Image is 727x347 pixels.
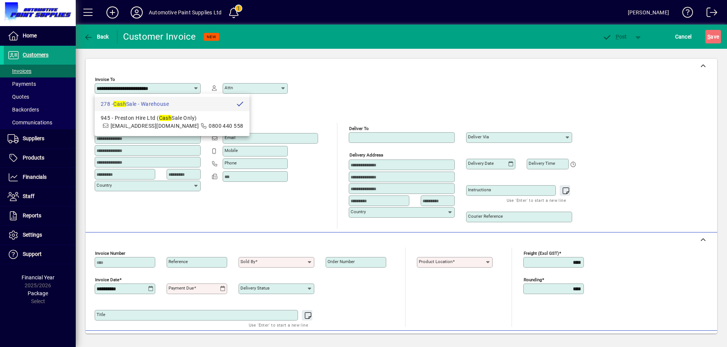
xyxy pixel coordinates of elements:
[673,30,694,43] button: Cancel
[707,31,719,43] span: ave
[23,33,37,39] span: Home
[23,52,48,58] span: Customers
[4,168,76,187] a: Financials
[349,126,369,131] mat-label: Deliver To
[123,31,196,43] div: Customer Invoice
[628,6,669,19] div: [PERSON_NAME]
[4,77,76,90] a: Payments
[4,103,76,116] a: Backorders
[95,251,125,256] mat-label: Invoice number
[207,34,216,39] span: NEW
[677,2,693,26] a: Knowledge Base
[149,6,222,19] div: Automotive Paint Supplies Ltd
[8,81,36,87] span: Payments
[225,135,236,140] mat-label: Email
[225,148,238,153] mat-label: Mobile
[95,277,119,282] mat-label: Invoice date
[4,90,76,103] a: Quotes
[602,34,627,40] span: ost
[468,161,494,166] mat-label: Delivery date
[23,232,42,238] span: Settings
[328,259,355,264] mat-label: Order number
[4,245,76,264] a: Support
[97,183,112,188] mat-label: Country
[4,116,76,129] a: Communications
[82,30,111,43] button: Back
[468,214,503,219] mat-label: Courier Reference
[507,196,566,204] mat-hint: Use 'Enter' to start a new line
[97,312,105,317] mat-label: Title
[190,120,203,132] button: Copy to Delivery address
[23,251,42,257] span: Support
[4,226,76,245] a: Settings
[705,30,721,43] button: Save
[23,135,44,141] span: Suppliers
[23,193,34,199] span: Staff
[599,30,631,43] button: Post
[95,77,115,82] mat-label: Invoice To
[8,107,39,113] span: Backorders
[4,129,76,148] a: Suppliers
[701,2,718,26] a: Logout
[4,26,76,45] a: Home
[468,187,491,192] mat-label: Instructions
[524,277,542,282] mat-label: Rounding
[23,155,44,161] span: Products
[4,206,76,225] a: Reports
[168,259,188,264] mat-label: Reference
[468,134,489,139] mat-label: Deliver via
[23,174,47,180] span: Financials
[675,31,692,43] span: Cancel
[8,119,52,125] span: Communications
[4,187,76,206] a: Staff
[529,161,555,166] mat-label: Delivery time
[616,34,619,40] span: P
[249,321,308,329] mat-hint: Use 'Enter' to start a new line
[76,30,117,43] app-page-header-button: Back
[168,285,194,291] mat-label: Payment due
[240,259,255,264] mat-label: Sold by
[125,6,149,19] button: Profile
[524,251,559,256] mat-label: Freight (excl GST)
[225,85,233,90] mat-label: Attn
[22,274,55,280] span: Financial Year
[351,209,366,214] mat-label: Country
[240,285,270,291] mat-label: Delivery status
[100,6,125,19] button: Add
[4,65,76,77] a: Invoices
[419,259,452,264] mat-label: Product location
[28,290,48,296] span: Package
[8,68,31,74] span: Invoices
[23,212,41,218] span: Reports
[84,34,109,40] span: Back
[8,94,29,100] span: Quotes
[707,34,710,40] span: S
[225,160,237,166] mat-label: Phone
[4,149,76,167] a: Products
